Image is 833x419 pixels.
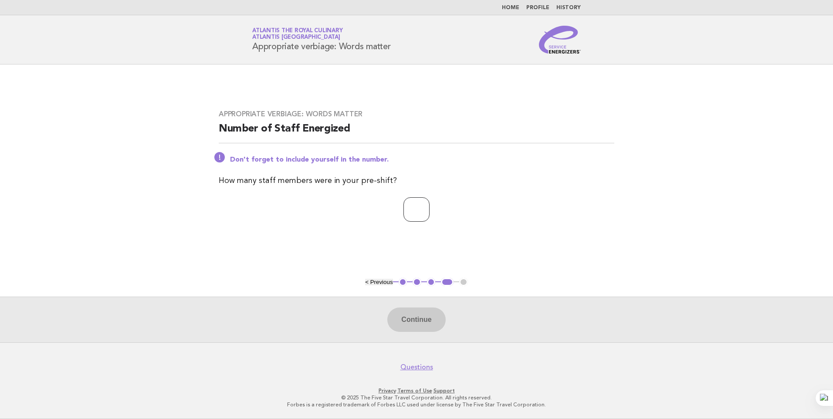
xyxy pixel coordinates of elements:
[400,363,433,372] a: Questions
[379,388,396,394] a: Privacy
[150,387,683,394] p: · ·
[219,175,614,187] p: How many staff members were in your pre-shift?
[433,388,455,394] a: Support
[399,278,407,287] button: 1
[413,278,421,287] button: 2
[441,278,454,287] button: 4
[252,35,340,41] span: Atlantis [GEOGRAPHIC_DATA]
[219,110,614,118] h3: Appropriate verbiage: Words matter
[502,5,519,10] a: Home
[219,122,614,143] h2: Number of Staff Energized
[397,388,432,394] a: Terms of Use
[427,278,436,287] button: 3
[150,394,683,401] p: © 2025 The Five Star Travel Corporation. All rights reserved.
[230,155,614,164] p: Don't forget to include yourself in the number.
[150,401,683,408] p: Forbes is a registered trademark of Forbes LLC used under license by The Five Star Travel Corpora...
[526,5,549,10] a: Profile
[252,28,342,40] a: Atlantis the Royal CulinaryAtlantis [GEOGRAPHIC_DATA]
[252,28,391,51] h1: Appropriate verbiage: Words matter
[539,26,581,54] img: Service Energizers
[556,5,581,10] a: History
[365,279,393,285] button: < Previous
